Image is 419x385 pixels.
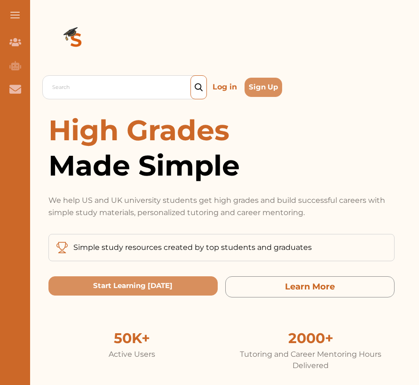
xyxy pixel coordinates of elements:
p: We help US and UK university students get high grades and build successful careers with simple st... [48,194,395,219]
p: Simple study resources created by top students and graduates [73,242,312,253]
img: Logo [42,8,110,75]
div: 50K+ [48,328,216,349]
div: Active Users [48,349,216,360]
div: Tutoring and Career Mentoring Hours Delivered [227,349,395,371]
button: Start Learning Today [48,276,218,296]
img: search_icon [195,83,203,92]
p: Log in [209,80,241,95]
button: Learn More [225,276,395,297]
div: 2000+ [227,328,395,349]
span: High Grades [48,113,229,147]
button: Sign Up [245,78,282,97]
span: Made Simple [48,148,395,183]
